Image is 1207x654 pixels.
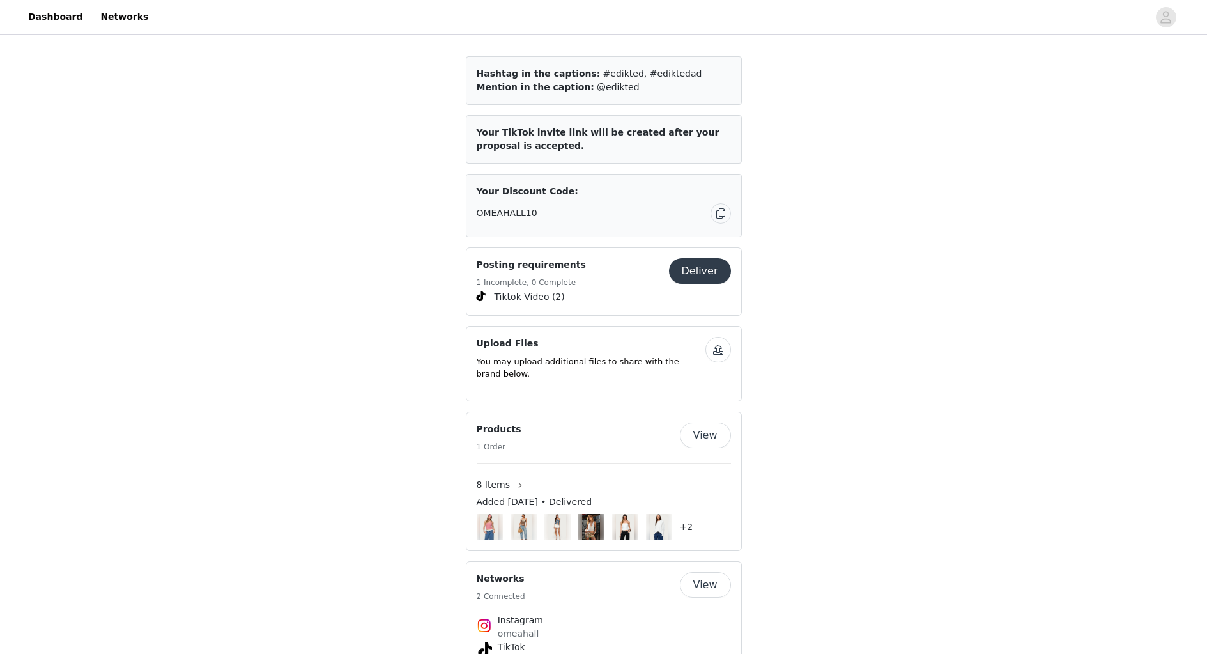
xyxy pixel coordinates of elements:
img: Karina Side Slit Tube Top [616,514,633,540]
span: Your TikTok invite link will be created after your proposal is accepted. [477,127,719,151]
img: Bodhi Flared Micro Skort [548,514,565,540]
a: Dashboard [20,3,90,31]
img: Image Background Blur [544,511,571,543]
img: Image Background Blur [511,511,537,543]
h5: 1 Incomplete, 0 Complete [477,277,586,288]
h4: Products [477,423,521,436]
img: Instagram Icon [477,618,492,634]
button: View [680,423,731,448]
span: Your Discount Code: [477,185,578,198]
h5: 2 Connected [477,591,525,602]
img: Korie Barrel Leg Low Rise Jeans [514,514,532,540]
div: avatar [1160,7,1172,27]
img: Two Piece Striped Headband Tank Top [480,514,498,540]
h4: +2 [680,520,693,534]
span: 8 Items [477,478,511,492]
span: Tiktok Video (2) [495,290,565,304]
button: View [680,572,731,598]
div: Posting requirements [466,247,742,316]
span: #edikted, #ediktedad [603,68,702,79]
span: Added [DATE] • Delivered [477,495,592,509]
img: Image Background Blur [646,511,672,543]
p: omeahall [498,627,710,641]
h4: Upload Files [477,337,705,350]
span: Hashtag in the captions: [477,68,601,79]
img: Image Background Blur [578,511,604,543]
img: Image Background Blur [612,511,638,543]
span: Mention in the caption: [477,82,594,92]
a: Networks [93,3,156,31]
h4: Networks [477,572,525,586]
img: Image Background Blur [477,511,503,543]
span: OMEAHALL10 [477,206,537,220]
h5: 1 Order [477,441,521,453]
h4: TikTok [498,641,710,654]
span: @edikted [597,82,640,92]
button: Deliver [669,258,731,284]
h4: Instagram [498,614,710,627]
img: Denise Asymmetric Chiffon Cowl Neck Top [582,514,599,540]
p: You may upload additional files to share with the brand below. [477,355,705,380]
h4: Posting requirements [477,258,586,272]
img: Cyrus Henley Oversized Top [650,514,667,540]
div: Products [466,412,742,551]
